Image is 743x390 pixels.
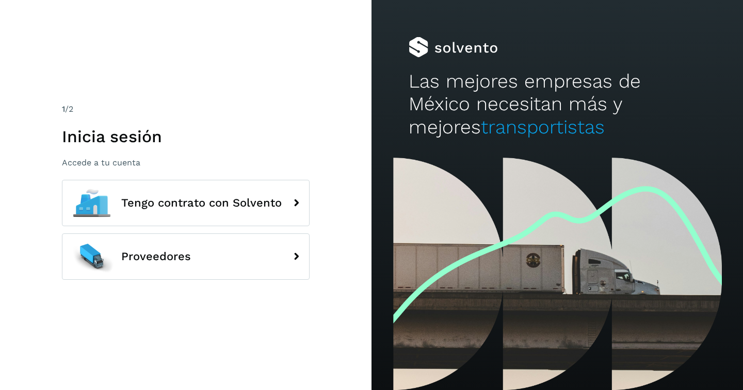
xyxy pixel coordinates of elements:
span: transportistas [481,116,605,138]
h1: Inicia sesión [62,127,310,146]
span: Tengo contrato con Solvento [121,197,282,209]
span: 1 [62,104,65,114]
button: Proveedores [62,233,310,280]
h2: Las mejores empresas de México necesitan más y mejores [409,70,706,139]
span: Proveedores [121,250,191,263]
div: /2 [62,103,310,115]
p: Accede a tu cuenta [62,158,310,167]
button: Tengo contrato con Solvento [62,180,310,226]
